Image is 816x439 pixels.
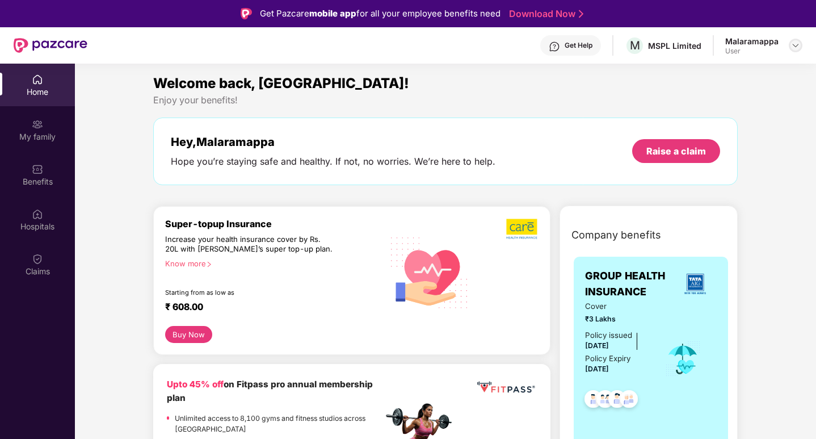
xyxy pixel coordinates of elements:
[585,353,630,365] div: Policy Expiry
[615,387,643,415] img: svg+xml;base64,PHN2ZyB4bWxucz0iaHR0cDovL3d3dy53My5vcmcvMjAwMC9zdmciIHdpZHRoPSI0OC45NDMiIGhlaWdodD...
[165,259,376,267] div: Know more
[32,253,43,265] img: svg+xml;base64,PHN2ZyBpZD0iQ2xhaW0iIHhtbG5zPSJodHRwOi8vd3d3LnczLm9yZy8yMDAwL3N2ZyIgd2lkdGg9IjIwIi...
[565,41,592,50] div: Get Help
[591,387,619,415] img: svg+xml;base64,PHN2ZyB4bWxucz0iaHR0cDovL3d3dy53My5vcmcvMjAwMC9zdmciIHdpZHRoPSI0OC45MTUiIGhlaWdodD...
[165,326,212,343] button: Buy Now
[165,218,383,229] div: Super-topup Insurance
[171,135,495,149] div: Hey, Malaramappa
[585,300,649,312] span: Cover
[630,39,640,52] span: M
[579,8,583,20] img: Stroke
[165,235,334,254] div: Increase your health insurance cover by Rs. 20L with [PERSON_NAME]’s super top-up plan.
[167,379,224,390] b: Upto 45% off
[206,261,212,267] span: right
[309,8,356,19] strong: mobile app
[14,38,87,53] img: New Pazcare Logo
[585,313,649,324] span: ₹3 Lakhs
[646,145,706,157] div: Raise a claim
[506,218,539,240] img: b5dec4f62d2307b9de63beb79f102df3.png
[725,47,779,56] div: User
[585,341,609,350] span: [DATE]
[175,413,382,435] p: Unlimited access to 8,100 gyms and fitness studios across [GEOGRAPHIC_DATA]
[585,268,673,300] span: GROUP HEALTH INSURANCE
[171,156,495,168] div: Hope you’re staying safe and healthy. If not, no worries. We’re here to help.
[32,208,43,220] img: svg+xml;base64,PHN2ZyBpZD0iSG9zcGl0YWxzIiB4bWxucz0iaHR0cDovL3d3dy53My5vcmcvMjAwMC9zdmciIHdpZHRoPS...
[167,379,373,403] b: on Fitpass pro annual membership plan
[153,75,409,91] span: Welcome back, [GEOGRAPHIC_DATA]!
[585,329,632,341] div: Policy issued
[791,41,800,50] img: svg+xml;base64,PHN2ZyBpZD0iRHJvcGRvd24tMzJ4MzIiIHhtbG5zPSJodHRwOi8vd3d3LnczLm9yZy8yMDAwL3N2ZyIgd2...
[585,365,609,373] span: [DATE]
[383,224,477,319] img: svg+xml;base64,PHN2ZyB4bWxucz0iaHR0cDovL3d3dy53My5vcmcvMjAwMC9zdmciIHhtbG5zOnhsaW5rPSJodHRwOi8vd3...
[579,387,607,415] img: svg+xml;base64,PHN2ZyB4bWxucz0iaHR0cDovL3d3dy53My5vcmcvMjAwMC9zdmciIHdpZHRoPSI0OC45NDMiIGhlaWdodD...
[475,378,537,397] img: fppp.png
[241,8,252,19] img: Logo
[648,40,701,51] div: MSPL Limited
[32,74,43,85] img: svg+xml;base64,PHN2ZyBpZD0iSG9tZSIgeG1sbnM9Imh0dHA6Ly93d3cudzMub3JnLzIwMDAvc3ZnIiB3aWR0aD0iMjAiIG...
[571,227,661,243] span: Company benefits
[725,36,779,47] div: Malaramappa
[680,269,710,299] img: insurerLogo
[32,119,43,130] img: svg+xml;base64,PHN2ZyB3aWR0aD0iMjAiIGhlaWdodD0iMjAiIHZpZXdCb3g9IjAgMCAyMCAyMCIgZmlsbD0ibm9uZSIgeG...
[603,387,631,415] img: svg+xml;base64,PHN2ZyB4bWxucz0iaHR0cDovL3d3dy53My5vcmcvMjAwMC9zdmciIHdpZHRoPSI0OC45NDMiIGhlaWdodD...
[165,289,335,296] div: Starting from as low as
[165,301,372,315] div: ₹ 608.00
[509,8,580,20] a: Download Now
[153,94,738,106] div: Enjoy your benefits!
[549,41,560,52] img: svg+xml;base64,PHN2ZyBpZD0iSGVscC0zMngzMiIgeG1sbnM9Imh0dHA6Ly93d3cudzMub3JnLzIwMDAvc3ZnIiB3aWR0aD...
[260,7,500,20] div: Get Pazcare for all your employee benefits need
[32,164,43,175] img: svg+xml;base64,PHN2ZyBpZD0iQmVuZWZpdHMiIHhtbG5zPSJodHRwOi8vd3d3LnczLm9yZy8yMDAwL3N2ZyIgd2lkdGg9Ij...
[664,340,701,378] img: icon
